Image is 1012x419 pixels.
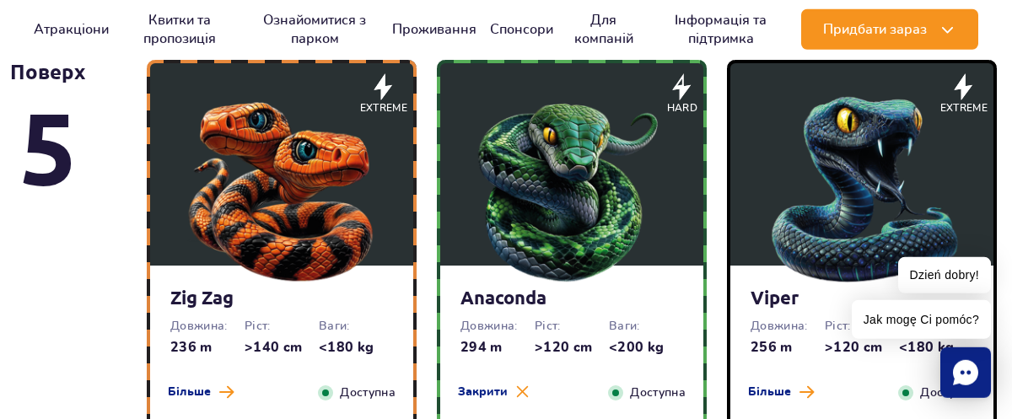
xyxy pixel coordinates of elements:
span: Доступна [630,384,686,402]
span: extreme [940,100,988,115]
span: Доступна [340,384,396,402]
dd: >120 cm [535,338,609,357]
span: extreme [360,100,407,115]
a: Спонсори [490,9,553,50]
dd: >120 cm [825,338,899,357]
span: Dzień dobry! [898,257,991,293]
dd: 294 m [460,338,535,357]
dd: 236 m [170,338,245,357]
span: Jak mogę Ci pomóc? [852,300,991,339]
strong: Zig Zag [170,286,393,309]
a: Атракціони [34,9,109,50]
dd: >140 cm [245,338,319,357]
a: Ознайомитися з парком [250,9,379,50]
dd: <180 kg [319,338,393,357]
img: 683e9d7f6dccb324111516.png [471,84,673,287]
dt: Ріст: [245,318,319,335]
button: Більше [748,384,814,400]
dd: <180 kg [899,338,973,357]
strong: Viper [751,286,973,309]
dt: Ріст: [535,318,609,335]
button: Закрити [458,384,529,400]
span: Закрити [458,384,508,400]
div: Chat [940,347,991,398]
dt: Довжина: [751,318,825,335]
strong: поверх [10,60,85,210]
span: Більше [748,384,791,400]
span: Придбати зараз [823,22,927,37]
strong: Anaconda [460,286,683,309]
dt: Ріст: [825,318,899,335]
dt: Ваги: [609,318,683,335]
button: Придбати зараз [801,9,978,50]
a: Для компаній [567,9,640,50]
img: 683e9da1f380d703171350.png [761,84,963,287]
span: Більше [168,384,211,400]
dd: <200 kg [609,338,683,357]
span: hard [667,100,697,115]
dt: Довжина: [170,318,245,335]
span: 5 [10,85,85,210]
span: Доступна [920,384,976,402]
img: 683e9d18e24cb188547945.png [180,84,383,287]
dt: Довжина: [460,318,535,335]
dd: 256 m [751,338,825,357]
a: Проживання [392,9,476,50]
a: Квитки та пропозиція [122,9,237,50]
a: Інформація та підтримка [654,9,788,50]
dt: Ваги: [319,318,393,335]
button: Більше [168,384,234,400]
